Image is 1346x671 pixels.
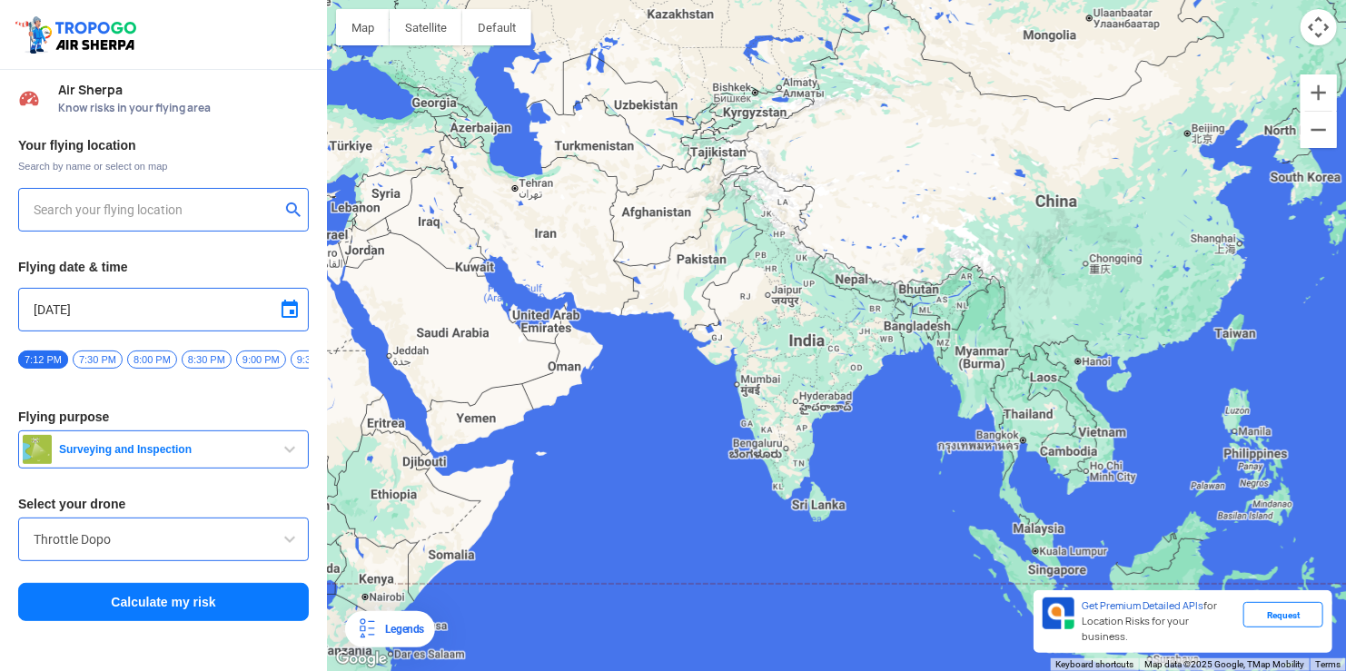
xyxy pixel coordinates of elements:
[18,350,68,369] span: 7:12 PM
[18,87,40,109] img: Risk Scores
[1055,658,1133,671] button: Keyboard shortcuts
[23,435,52,464] img: survey.png
[18,498,309,510] h3: Select your drone
[332,647,391,671] img: Google
[291,350,341,369] span: 9:30 PM
[1144,659,1304,669] span: Map data ©2025 Google, TMap Mobility
[58,101,309,115] span: Know risks in your flying area
[58,83,309,97] span: Air Sherpa
[1301,112,1337,148] button: Zoom out
[127,350,177,369] span: 8:00 PM
[1301,9,1337,45] button: Map camera controls
[332,647,391,671] a: Open this area in Google Maps (opens a new window)
[18,583,309,621] button: Calculate my risk
[18,410,309,423] h3: Flying purpose
[1301,74,1337,111] button: Zoom in
[1315,659,1341,669] a: Terms
[14,14,143,55] img: ic_tgdronemaps.svg
[378,618,424,640] div: Legends
[34,528,293,550] input: Search by name or Brand
[1043,597,1074,629] img: Premium APIs
[236,350,286,369] span: 9:00 PM
[356,618,378,640] img: Legends
[18,430,309,469] button: Surveying and Inspection
[1074,597,1243,646] div: for Location Risks for your business.
[1082,599,1203,612] span: Get Premium Detailed APIs
[182,350,232,369] span: 8:30 PM
[336,9,390,45] button: Show street map
[34,299,293,321] input: Select Date
[18,159,309,173] span: Search by name or select on map
[390,9,462,45] button: Show satellite imagery
[52,442,279,457] span: Surveying and Inspection
[18,261,309,273] h3: Flying date & time
[1243,602,1323,627] div: Request
[18,139,309,152] h3: Your flying location
[73,350,123,369] span: 7:30 PM
[34,199,280,221] input: Search your flying location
